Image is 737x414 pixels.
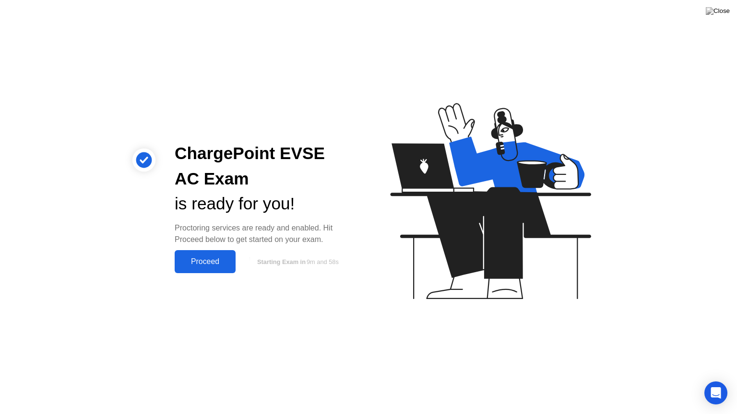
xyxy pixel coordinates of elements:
span: 9m and 58s [307,258,339,265]
img: Close [706,7,730,15]
div: Proceed [178,257,233,266]
div: is ready for you! [175,191,353,217]
button: Starting Exam in9m and 58s [240,253,353,271]
div: Proctoring services are ready and enabled. Hit Proceed below to get started on your exam. [175,222,353,245]
button: Proceed [175,250,236,273]
div: ChargePoint EVSE AC Exam [175,141,353,192]
div: Open Intercom Messenger [704,381,727,404]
